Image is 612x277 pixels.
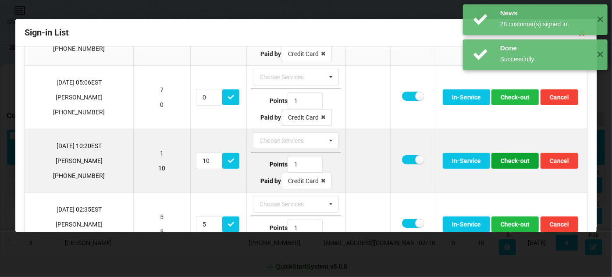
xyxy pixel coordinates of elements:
[541,153,578,169] button: Cancel
[257,72,317,82] div: Choose Services
[29,171,129,180] p: [PHONE_NUMBER]
[138,164,186,173] p: 10
[29,205,129,214] p: [DATE] 02:35 EST
[15,19,597,46] div: Sign-in List
[270,161,288,168] b: Points
[29,44,129,53] p: [PHONE_NUMBER]
[443,89,490,105] button: In-Service
[500,55,590,64] div: Successfully
[138,149,186,158] p: 1
[288,178,319,184] div: Credit Card
[196,153,222,169] input: Redeem
[288,156,323,173] input: Type Points
[288,92,323,109] input: Type Points
[541,217,578,232] button: Cancel
[138,213,186,221] p: 5
[138,100,186,109] p: 0
[29,78,129,87] p: [DATE] 05:06 EST
[196,89,222,106] input: Redeem
[491,217,539,232] button: Check-out
[29,142,129,150] p: [DATE] 10:20 EST
[257,199,317,210] div: Choose Services
[260,50,281,57] b: Paid by
[260,178,281,185] b: Paid by
[196,216,222,233] input: Redeem
[270,224,288,231] b: Points
[443,217,490,232] button: In-Service
[500,9,590,18] div: News
[260,114,281,121] b: Paid by
[500,20,590,28] div: 28 customer(s) signed in.
[288,114,319,121] div: Credit Card
[288,51,319,57] div: Credit Card
[138,227,186,236] p: 5
[491,153,539,169] button: Check-out
[29,108,129,117] p: [PHONE_NUMBER]
[500,44,590,53] div: Done
[29,220,129,229] p: [PERSON_NAME]
[443,153,490,169] button: In-Service
[138,85,186,94] p: 7
[257,136,317,146] div: Choose Services
[29,156,129,165] p: [PERSON_NAME]
[288,220,323,236] input: Type Points
[270,97,288,104] b: Points
[29,93,129,102] p: [PERSON_NAME]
